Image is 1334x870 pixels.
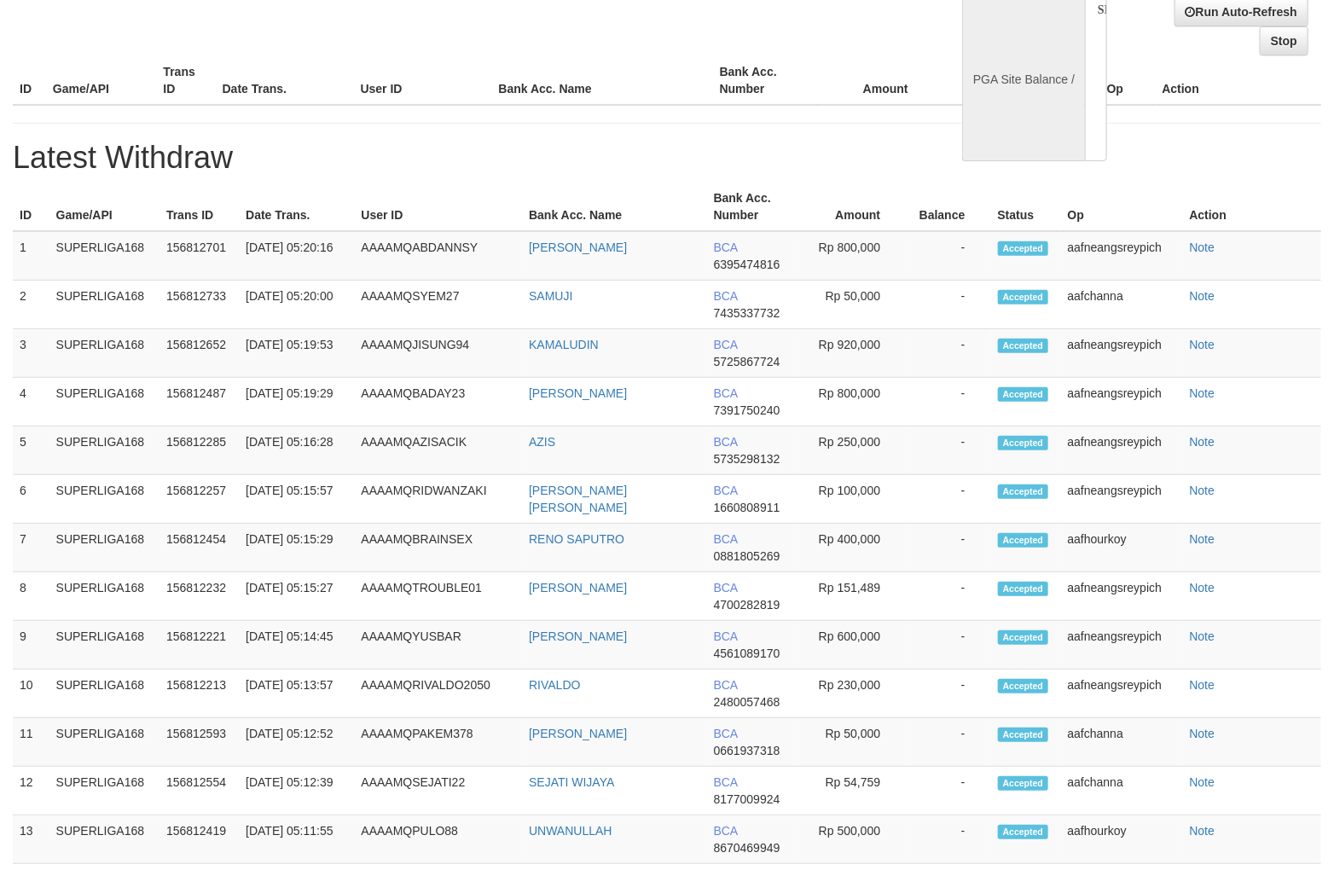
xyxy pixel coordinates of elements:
[714,501,780,514] span: 1660808911
[714,598,780,612] span: 4700282819
[799,815,906,864] td: Rp 500,000
[1190,386,1215,400] a: Note
[1061,524,1183,572] td: aafhourkoy
[1061,475,1183,524] td: aafneangsreypich
[354,815,522,864] td: AAAAMQPULO88
[707,183,799,231] th: Bank Acc. Number
[159,329,239,378] td: 156812652
[714,647,780,660] span: 4561089170
[1061,329,1183,378] td: aafneangsreypich
[159,572,239,621] td: 156812232
[1061,231,1183,281] td: aafneangsreypich
[714,549,780,563] span: 0881805269
[1190,678,1215,692] a: Note
[799,378,906,426] td: Rp 800,000
[714,338,738,351] span: BCA
[906,572,990,621] td: -
[13,281,49,329] td: 2
[714,306,780,320] span: 7435337732
[49,475,159,524] td: SUPERLIGA168
[529,289,572,303] a: SAMUJI
[906,378,990,426] td: -
[239,718,354,767] td: [DATE] 05:12:52
[529,727,627,740] a: [PERSON_NAME]
[13,56,46,105] th: ID
[1190,532,1215,546] a: Note
[13,378,49,426] td: 4
[1061,718,1183,767] td: aafchanna
[354,231,522,281] td: AAAAMQABDANNSY
[714,727,738,740] span: BCA
[49,329,159,378] td: SUPERLIGA168
[714,258,780,271] span: 6395474816
[713,56,824,105] th: Bank Acc. Number
[998,728,1049,742] span: Accepted
[799,329,906,378] td: Rp 920,000
[906,231,990,281] td: -
[159,183,239,231] th: Trans ID
[49,815,159,864] td: SUPERLIGA168
[1190,629,1215,643] a: Note
[529,824,612,838] a: UNWANULLAH
[1061,281,1183,329] td: aafchanna
[998,582,1049,596] span: Accepted
[13,183,49,231] th: ID
[49,281,159,329] td: SUPERLIGA168
[159,475,239,524] td: 156812257
[216,56,354,105] th: Date Trans.
[529,775,614,789] a: SEJATI WIJAYA
[799,475,906,524] td: Rp 100,000
[714,435,738,449] span: BCA
[239,524,354,572] td: [DATE] 05:15:29
[906,329,990,378] td: -
[799,621,906,670] td: Rp 600,000
[354,281,522,329] td: AAAAMQSYEM27
[714,355,780,368] span: 5725867724
[49,378,159,426] td: SUPERLIGA168
[159,670,239,718] td: 156812213
[49,572,159,621] td: SUPERLIGA168
[799,767,906,815] td: Rp 54,759
[714,532,738,546] span: BCA
[49,524,159,572] td: SUPERLIGA168
[529,386,627,400] a: [PERSON_NAME]
[906,183,990,231] th: Balance
[998,825,1049,839] span: Accepted
[799,718,906,767] td: Rp 50,000
[998,436,1049,450] span: Accepted
[1190,727,1215,740] a: Note
[529,484,627,514] a: [PERSON_NAME] [PERSON_NAME]
[13,670,49,718] td: 10
[49,767,159,815] td: SUPERLIGA168
[239,815,354,864] td: [DATE] 05:11:55
[13,621,49,670] td: 9
[239,378,354,426] td: [DATE] 05:19:29
[906,815,990,864] td: -
[1190,775,1215,789] a: Note
[159,524,239,572] td: 156812454
[354,572,522,621] td: AAAAMQTROUBLE01
[529,241,627,254] a: [PERSON_NAME]
[906,475,990,524] td: -
[159,767,239,815] td: 156812554
[239,670,354,718] td: [DATE] 05:13:57
[354,670,522,718] td: AAAAMQRIVALDO2050
[156,56,215,105] th: Trans ID
[934,56,1035,105] th: Balance
[714,289,738,303] span: BCA
[354,475,522,524] td: AAAAMQRIDWANZAKI
[906,524,990,572] td: -
[714,824,738,838] span: BCA
[1190,581,1215,594] a: Note
[1061,572,1183,621] td: aafneangsreypich
[1183,183,1321,231] th: Action
[998,776,1049,791] span: Accepted
[159,281,239,329] td: 156812733
[13,767,49,815] td: 12
[1061,426,1183,475] td: aafneangsreypich
[1190,241,1215,254] a: Note
[998,290,1049,304] span: Accepted
[1061,767,1183,815] td: aafchanna
[714,792,780,806] span: 8177009924
[823,56,934,105] th: Amount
